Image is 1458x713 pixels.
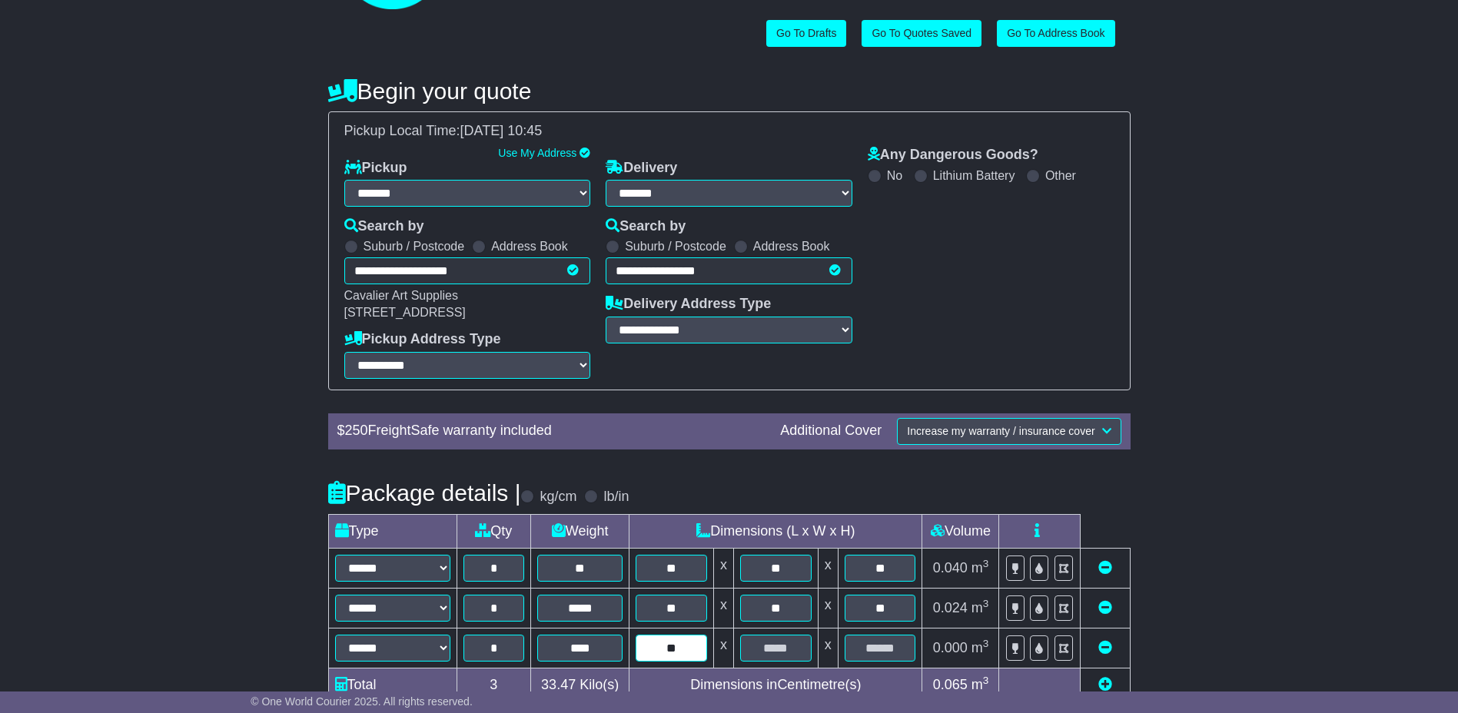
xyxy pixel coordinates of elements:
[498,147,576,159] a: Use My Address
[328,514,457,548] td: Type
[766,20,846,47] a: Go To Drafts
[330,423,773,439] div: $ FreightSafe warranty included
[983,558,989,569] sup: 3
[328,668,457,701] td: Total
[344,306,466,319] span: [STREET_ADDRESS]
[907,425,1094,437] span: Increase my warranty / insurance cover
[1045,168,1076,183] label: Other
[606,160,677,177] label: Delivery
[933,640,968,655] span: 0.000
[606,296,771,313] label: Delivery Address Type
[922,514,999,548] td: Volume
[983,638,989,649] sup: 3
[629,668,922,701] td: Dimensions in Centimetre(s)
[531,514,629,548] td: Weight
[1098,560,1112,575] a: Remove this item
[897,418,1121,445] button: Increase my warranty / insurance cover
[603,489,629,506] label: lb/in
[887,168,902,183] label: No
[862,20,981,47] a: Go To Quotes Saved
[933,600,968,615] span: 0.024
[328,480,521,506] h4: Package details |
[531,668,629,701] td: Kilo(s)
[714,548,734,588] td: x
[457,514,531,548] td: Qty
[1098,600,1112,615] a: Remove this item
[345,423,368,438] span: 250
[971,677,989,692] span: m
[933,560,968,575] span: 0.040
[344,289,459,302] span: Cavalier Art Supplies
[971,600,989,615] span: m
[714,628,734,668] td: x
[491,239,568,254] label: Address Book
[983,598,989,609] sup: 3
[540,489,576,506] label: kg/cm
[457,668,531,701] td: 3
[629,514,922,548] td: Dimensions (L x W x H)
[971,640,989,655] span: m
[772,423,889,439] div: Additional Cover
[625,239,726,254] label: Suburb / Postcode
[541,677,576,692] span: 33.47
[344,218,424,235] label: Search by
[337,123,1122,140] div: Pickup Local Time:
[344,160,407,177] label: Pickup
[818,548,838,588] td: x
[251,695,473,708] span: © One World Courier 2025. All rights reserved.
[818,628,838,668] td: x
[364,239,465,254] label: Suburb / Postcode
[753,239,830,254] label: Address Book
[983,675,989,686] sup: 3
[997,20,1114,47] a: Go To Address Book
[868,147,1038,164] label: Any Dangerous Goods?
[971,560,989,575] span: m
[1098,640,1112,655] a: Remove this item
[933,677,968,692] span: 0.065
[344,331,501,348] label: Pickup Address Type
[606,218,686,235] label: Search by
[933,168,1015,183] label: Lithium Battery
[460,123,543,138] span: [DATE] 10:45
[714,588,734,628] td: x
[1098,677,1112,692] a: Add new item
[818,588,838,628] td: x
[328,78,1131,104] h4: Begin your quote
